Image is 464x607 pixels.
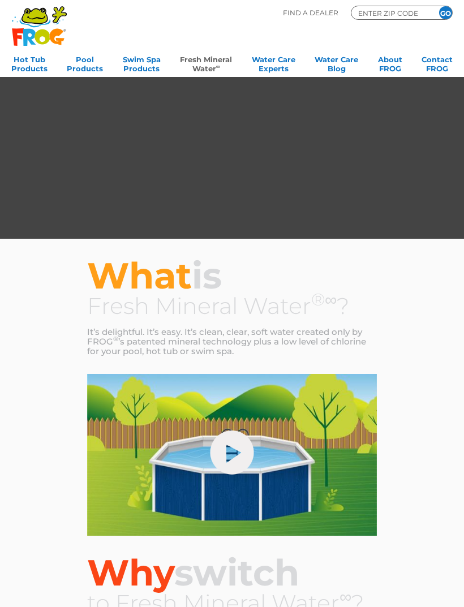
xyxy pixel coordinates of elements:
input: Zip Code Form [357,8,425,18]
sup: ® [113,335,118,343]
a: ContactFROG [422,51,453,74]
a: Swim SpaProducts [123,51,161,74]
a: PoolProducts [67,51,103,74]
sup: ∞ [340,586,351,607]
a: Hot TubProducts [11,51,48,74]
input: GO [439,6,452,19]
sup: ®∞ [311,289,337,310]
a: AboutFROG [378,51,402,74]
p: It’s delightful. It’s easy. It’s clean, clear, soft water created only by FROG ’s patented minera... [87,327,377,356]
a: Water CareBlog [315,51,358,74]
img: fmw-main-video-cover [87,374,377,536]
h3: Fresh Mineral Water ? [87,294,377,318]
sup: ∞ [216,63,220,70]
span: What [87,253,192,298]
h2: is [87,257,377,294]
a: Fresh MineralWater∞ [180,51,232,74]
h2: switch [87,554,377,591]
a: Water CareExperts [252,51,295,74]
span: Why [87,550,174,595]
p: Find A Dealer [283,6,338,20]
